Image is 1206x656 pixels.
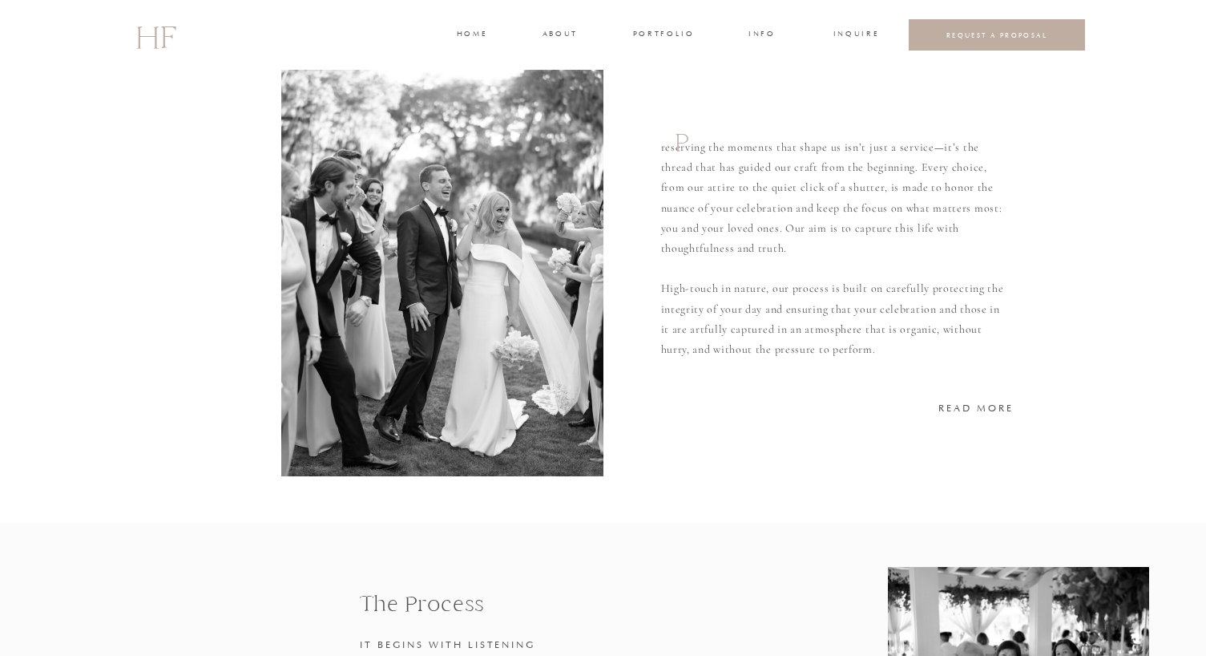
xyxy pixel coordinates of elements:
a: REQUEST A PROPOSAL [922,30,1073,39]
h3: It Begins with listening [360,637,848,649]
a: INQUIRE [833,28,877,43]
a: about [542,28,576,43]
a: portfolio [633,28,693,43]
h1: P [675,127,698,170]
h1: The Process [360,587,848,610]
a: HF [135,12,175,59]
a: INFO [748,28,777,43]
p: reserving the moments that shape us isn’t just a service—it’s the thread that has guided our craf... [661,137,1010,358]
a: READ MORE [938,400,1014,415]
a: home [457,28,486,43]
